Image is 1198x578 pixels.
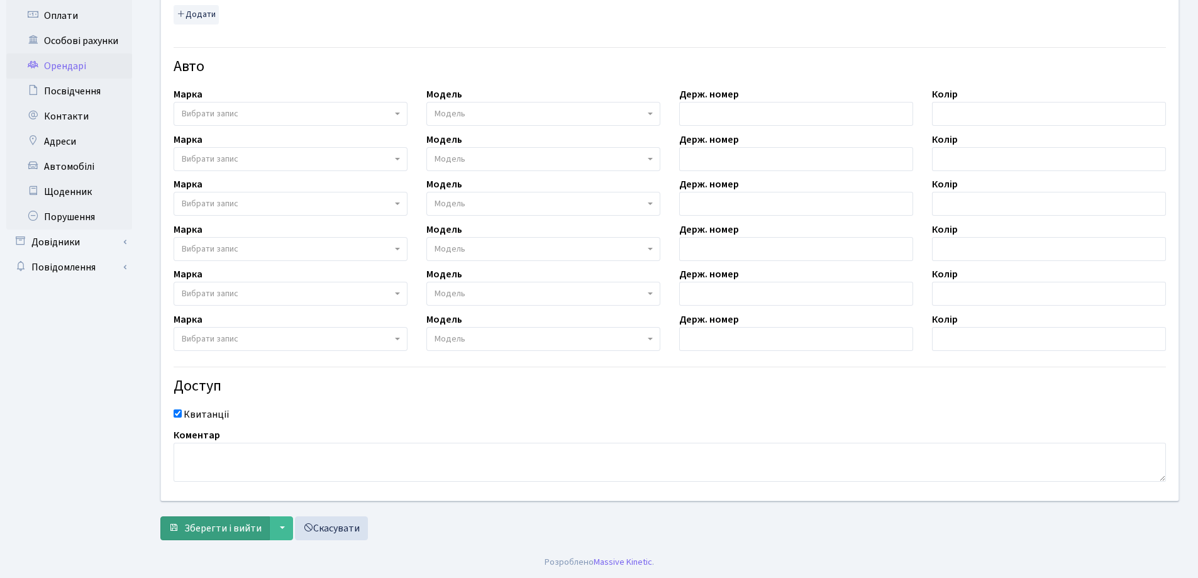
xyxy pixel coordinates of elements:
a: Massive Kinetic [594,555,652,569]
a: Особові рахунки [6,28,132,53]
label: Модель [426,312,462,327]
a: Орендарі [6,53,132,79]
label: Марка [174,132,202,147]
label: Коментар [174,428,220,443]
a: Контакти [6,104,132,129]
a: Скасувати [295,516,368,540]
a: Щоденник [6,179,132,204]
span: Вибрати запис [182,108,238,120]
h4: Доступ [174,377,1166,396]
span: Зберегти і вийти [184,521,262,535]
button: Додати [174,5,219,25]
label: Держ. номер [679,132,739,147]
span: Модель [435,287,465,300]
span: Модель [435,243,465,255]
label: Держ. номер [679,222,739,237]
label: Держ. номер [679,312,739,327]
a: Повідомлення [6,255,132,280]
span: Модель [435,333,465,345]
label: Модель [426,267,462,282]
label: Марка [174,267,202,282]
label: Модель [426,222,462,237]
label: Колір [932,267,958,282]
label: Марка [174,222,202,237]
a: Автомобілі [6,154,132,179]
label: Модель [426,87,462,102]
span: Вибрати запис [182,287,238,300]
label: Модель [426,177,462,192]
label: Марка [174,177,202,192]
label: Колір [932,177,958,192]
label: Колір [932,222,958,237]
span: Вибрати запис [182,243,238,255]
h4: Авто [174,58,1166,76]
span: Вибрати запис [182,333,238,345]
label: Марка [174,312,202,327]
a: Адреси [6,129,132,154]
div: Розроблено . [545,555,654,569]
span: Модель [435,108,465,120]
a: Довідники [6,230,132,255]
a: Порушення [6,204,132,230]
a: Посвідчення [6,79,132,104]
label: Колір [932,132,958,147]
span: Модель [435,197,465,210]
label: Колір [932,87,958,102]
span: Модель [435,153,465,165]
label: Колір [932,312,958,327]
label: Марка [174,87,202,102]
a: Оплати [6,3,132,28]
span: Вибрати запис [182,197,238,210]
label: Квитанції [184,407,230,422]
label: Держ. номер [679,87,739,102]
label: Держ. номер [679,267,739,282]
button: Зберегти і вийти [160,516,270,540]
label: Модель [426,132,462,147]
span: Вибрати запис [182,153,238,165]
label: Держ. номер [679,177,739,192]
